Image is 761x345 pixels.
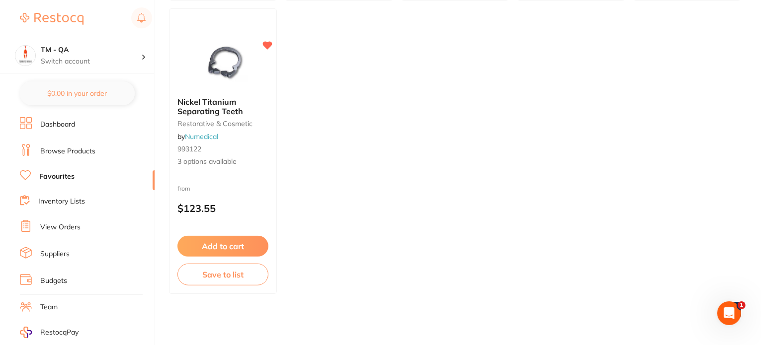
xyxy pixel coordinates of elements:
a: 1 [725,300,741,320]
a: Budgets [40,276,67,286]
b: Nickel Titanium Separating Teeth [177,97,268,116]
button: Add to cart [177,236,268,257]
a: Numedical [185,132,218,141]
a: RestocqPay [20,327,79,338]
a: Restocq Logo [20,7,84,30]
span: 1 [738,301,746,309]
a: Browse Products [40,146,95,156]
span: 3 options available [177,157,268,167]
iframe: Intercom live chat [717,301,741,325]
span: 993122 [177,144,201,153]
a: Suppliers [40,249,70,259]
button: $0.00 in your order [20,81,135,105]
span: Nickel Titanium Separating Teeth [177,97,243,116]
a: View Orders [40,222,81,232]
img: Nickel Titanium Separating Teeth [191,40,255,89]
small: restorative & cosmetic [177,120,268,128]
a: Inventory Lists [38,197,85,207]
h4: TM - QA [41,45,141,55]
span: by [177,132,218,141]
img: TM - QA [15,46,35,66]
span: from [177,185,190,192]
a: Dashboard [40,120,75,130]
a: Favourites [39,172,75,182]
img: Restocq Logo [20,13,84,25]
a: Team [40,302,58,312]
img: RestocqPay [20,327,32,338]
button: Save to list [177,264,268,285]
span: RestocqPay [40,328,79,338]
p: $123.55 [177,203,268,214]
p: Switch account [41,57,141,67]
